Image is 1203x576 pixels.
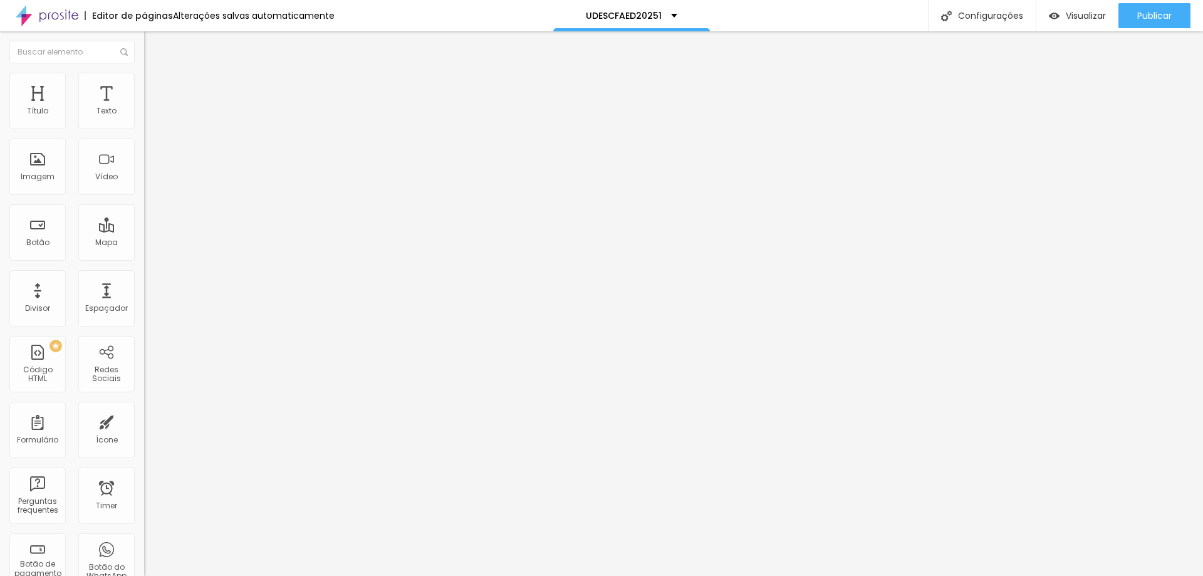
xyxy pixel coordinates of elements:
img: Icone [941,11,952,21]
div: Botão [26,238,49,247]
div: Espaçador [85,304,128,313]
div: Ícone [96,436,118,444]
span: Publicar [1137,11,1172,21]
span: Visualizar [1066,11,1106,21]
div: Texto [96,107,117,115]
input: Buscar elemento [9,41,135,63]
img: Icone [120,48,128,56]
div: Divisor [25,304,50,313]
div: Alterações salvas automaticamente [173,11,335,20]
div: Vídeo [95,172,118,181]
div: Código HTML [13,365,62,384]
div: Perguntas frequentes [13,497,62,515]
button: Visualizar [1036,3,1118,28]
div: Redes Sociais [81,365,131,384]
div: Mapa [95,238,118,247]
button: Publicar [1118,3,1190,28]
img: view-1.svg [1049,11,1060,21]
div: Editor de páginas [85,11,173,20]
div: Título [27,107,48,115]
div: Timer [96,501,117,510]
p: UDESCFAED20251 [586,11,662,20]
div: Formulário [17,436,58,444]
div: Imagem [21,172,55,181]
